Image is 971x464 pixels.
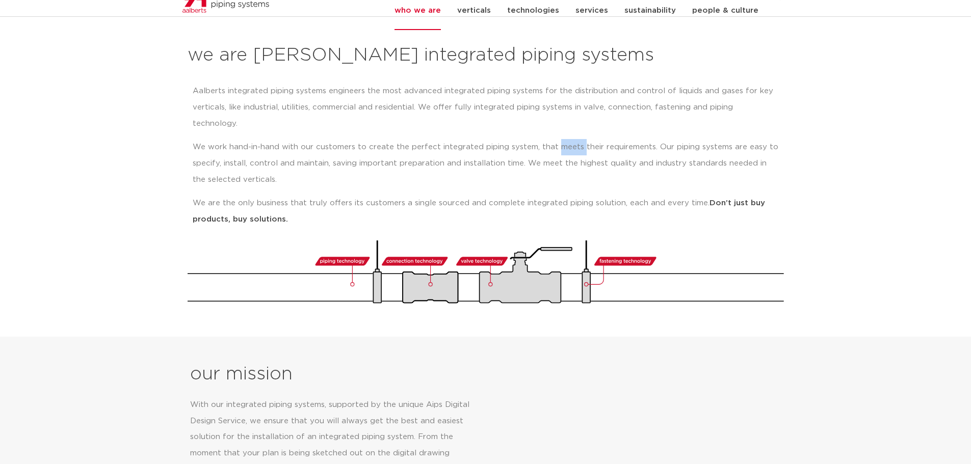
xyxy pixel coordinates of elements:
p: Aalberts integrated piping systems engineers the most advanced integrated piping systems for the ... [193,83,779,132]
h2: our mission [190,362,489,387]
p: We work hand-in-hand with our customers to create the perfect integrated piping system, that meet... [193,139,779,188]
h2: we are [PERSON_NAME] integrated piping systems [188,43,784,68]
p: We are the only business that truly offers its customers a single sourced and complete integrated... [193,195,779,228]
